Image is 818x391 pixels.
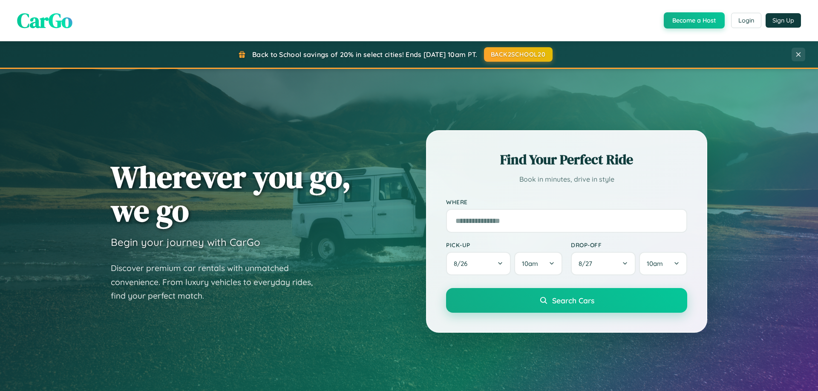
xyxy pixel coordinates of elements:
p: Discover premium car rentals with unmatched convenience. From luxury vehicles to everyday rides, ... [111,261,324,303]
button: Sign Up [766,13,801,28]
button: BACK2SCHOOL20 [484,47,553,62]
button: 10am [639,252,687,275]
span: 8 / 26 [454,260,472,268]
button: Login [731,13,761,28]
button: 8/26 [446,252,511,275]
button: 10am [514,252,562,275]
span: Search Cars [552,296,594,305]
h1: Wherever you go, we go [111,160,351,227]
label: Pick-up [446,241,562,248]
span: 8 / 27 [579,260,596,268]
h2: Find Your Perfect Ride [446,150,687,169]
span: Back to School savings of 20% in select cities! Ends [DATE] 10am PT. [252,50,477,59]
button: Become a Host [664,12,725,29]
button: Search Cars [446,288,687,313]
label: Where [446,198,687,205]
button: 8/27 [571,252,636,275]
span: CarGo [17,6,72,34]
span: 10am [522,260,538,268]
label: Drop-off [571,241,687,248]
h3: Begin your journey with CarGo [111,236,260,248]
span: 10am [647,260,663,268]
p: Book in minutes, drive in style [446,173,687,186]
